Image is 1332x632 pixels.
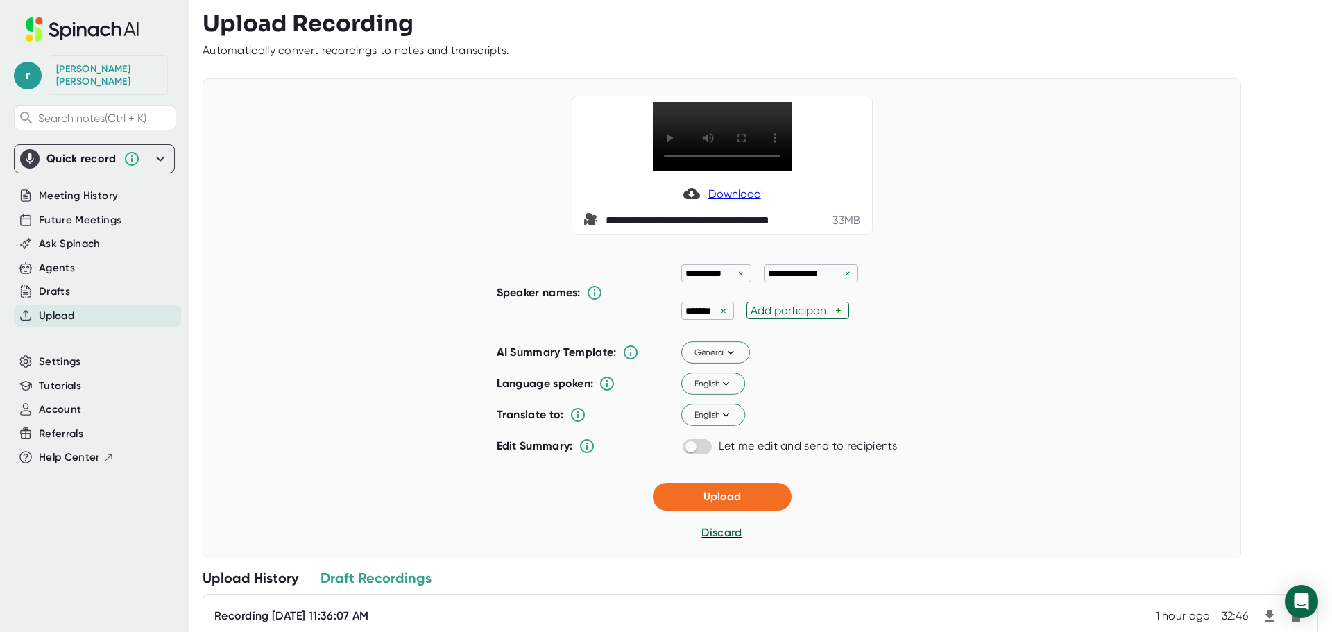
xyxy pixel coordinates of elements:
[681,342,750,364] button: General
[39,450,114,466] button: Help Center
[497,345,617,359] b: AI Summary Template:
[497,439,573,452] b: Edit Summary:
[39,188,118,204] button: Meeting History
[39,260,75,276] button: Agents
[46,152,117,166] div: Quick record
[203,10,1318,37] h3: Upload Recording
[39,212,121,228] button: Future Meetings
[39,426,83,442] button: Referrals
[203,569,298,587] div: Upload History
[694,377,732,390] span: English
[214,609,368,623] div: Recording [DATE] 11:36:07 AM
[708,187,761,200] span: Download
[497,377,594,390] b: Language spoken:
[497,408,564,421] b: Translate to:
[1222,609,1249,623] div: 32:46
[703,490,741,503] span: Upload
[14,62,42,89] span: r
[39,236,101,252] button: Ask Spinach
[835,304,845,317] div: +
[39,378,81,394] button: Tutorials
[719,439,898,453] div: Let me edit and send to recipients
[497,286,581,299] b: Speaker names:
[39,308,74,324] button: Upload
[39,354,81,370] button: Settings
[1285,585,1318,618] div: Open Intercom Messenger
[701,526,742,539] span: Discard
[56,63,160,87] div: Ryan Smith
[39,284,70,300] button: Drafts
[694,346,737,359] span: General
[694,409,732,421] span: English
[39,402,81,418] button: Account
[681,373,745,395] button: English
[842,267,854,280] div: ×
[321,569,432,587] div: Draft Recordings
[735,267,747,280] div: ×
[751,304,835,317] div: Add participant
[38,112,146,125] span: Search notes (Ctrl + K)
[681,404,745,427] button: English
[203,44,509,58] div: Automatically convert recordings to notes and transcripts.
[39,450,100,466] span: Help Center
[20,145,169,173] div: Quick record
[832,214,860,228] div: 33 MB
[1156,609,1211,623] div: 9/2/2025, 11:36:07 AM
[701,524,742,541] button: Discard
[683,185,761,202] a: Download
[717,305,730,318] div: ×
[583,212,600,229] span: video
[653,483,792,511] button: Upload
